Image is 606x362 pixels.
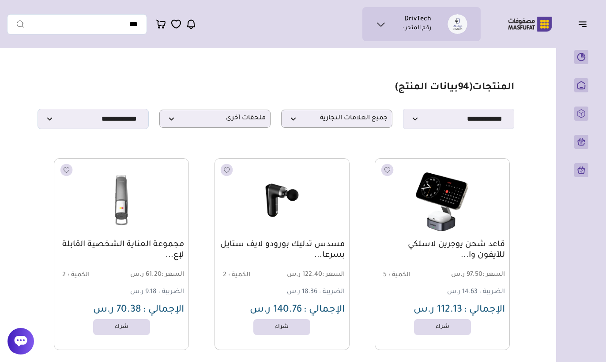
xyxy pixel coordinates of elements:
a: مجموعة العناية الشخصية القابلة لإع... [59,240,184,261]
span: الإجمالي : [143,305,184,316]
a: مسدس تدليك بورودو لايف ستايل بسرعا... [219,240,345,261]
span: السعر : [322,271,345,278]
h1: DrivTech [404,15,431,24]
span: 97.50 ر.س [443,271,505,279]
p: رقم المتجر : [403,24,431,33]
img: Hussain Ahubail [448,14,467,34]
span: 61.20 ر.س [122,271,184,279]
span: السعر : [482,271,505,278]
span: 18.36 ر.س [287,289,317,296]
h1: المنتجات [395,82,514,95]
span: 112.13 ر.س [414,305,462,316]
span: 140.76 ر.س [250,305,302,316]
img: 2025-07-16-68779ce580382.png [59,163,184,237]
a: شراء [414,319,471,335]
a: شراء [93,319,150,335]
span: 70.38 ر.س [93,305,141,316]
span: 2 [223,272,226,279]
span: الكمية : [68,272,90,279]
img: 2025-07-15-687672f93d8f5.png [220,163,344,237]
span: جميع العلامات التجارية [286,114,388,123]
span: الإجمالي : [464,305,505,316]
span: ملحقات أخرى [164,114,266,123]
p: جميع العلامات التجارية [281,110,392,128]
a: شراء [253,319,310,335]
span: 2 [62,272,66,279]
span: الضريبة : [319,289,345,296]
span: الكمية : [228,272,250,279]
span: 5 [383,272,387,279]
span: ( بيانات المنتج) [395,83,472,93]
span: الكمية : [388,272,410,279]
span: 14.63 ر.س [447,289,478,296]
span: الضريبة : [479,289,505,296]
img: Logo [502,15,558,33]
span: الإجمالي : [304,305,345,316]
p: ملحقات أخرى [159,110,271,128]
a: قاعد شحن يوجرين لاسلكي للآيفون وا... [380,240,505,261]
img: 20250907153039769763.png [380,163,504,237]
span: 122.40 ر.س [283,271,345,279]
span: 9.18 ر.س [130,289,157,296]
span: 94 [458,83,469,93]
span: الضريبة : [158,289,184,296]
span: السعر : [162,271,184,278]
